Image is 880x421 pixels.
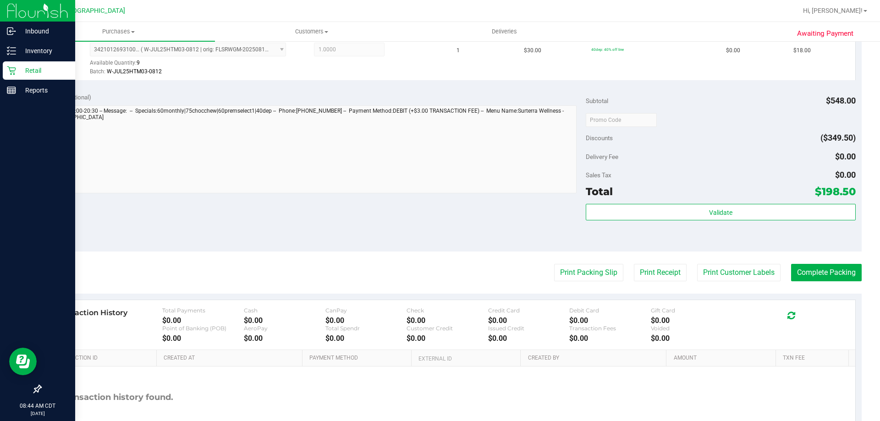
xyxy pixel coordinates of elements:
[709,209,732,216] span: Validate
[651,307,732,314] div: Gift Card
[62,7,125,15] span: [GEOGRAPHIC_DATA]
[803,7,863,14] span: Hi, [PERSON_NAME]!
[325,334,407,343] div: $0.00
[591,47,624,52] span: 40dep: 40% off line
[488,316,570,325] div: $0.00
[4,402,71,410] p: 08:44 AM CDT
[325,316,407,325] div: $0.00
[162,307,244,314] div: Total Payments
[820,133,856,142] span: ($349.50)
[554,264,623,281] button: Print Packing Slip
[407,325,488,332] div: Customer Credit
[7,66,16,75] inline-svg: Retail
[697,264,781,281] button: Print Customer Labels
[244,307,325,314] div: Cash
[407,334,488,343] div: $0.00
[309,355,408,362] a: Payment Method
[164,355,298,362] a: Created At
[7,27,16,36] inline-svg: Inbound
[407,316,488,325] div: $0.00
[244,325,325,332] div: AeroPay
[826,96,856,105] span: $548.00
[22,27,215,36] span: Purchases
[674,355,772,362] a: Amount
[815,185,856,198] span: $198.50
[9,348,37,375] iframe: Resource center
[90,56,296,74] div: Available Quantity:
[162,334,244,343] div: $0.00
[407,307,488,314] div: Check
[488,307,570,314] div: Credit Card
[488,325,570,332] div: Issued Credit
[162,325,244,332] div: Point of Banking (POB)
[586,97,608,104] span: Subtotal
[244,316,325,325] div: $0.00
[586,113,657,127] input: Promo Code
[528,355,663,362] a: Created By
[16,85,71,96] p: Reports
[791,264,862,281] button: Complete Packing
[634,264,687,281] button: Print Receipt
[586,204,855,220] button: Validate
[7,86,16,95] inline-svg: Reports
[215,27,407,36] span: Customers
[586,171,611,179] span: Sales Tax
[16,45,71,56] p: Inventory
[569,334,651,343] div: $0.00
[107,68,162,75] span: W-JUL25HTM03-0812
[569,316,651,325] div: $0.00
[22,22,215,41] a: Purchases
[16,26,71,37] p: Inbound
[586,153,618,160] span: Delivery Fee
[651,316,732,325] div: $0.00
[726,46,740,55] span: $0.00
[137,60,140,66] span: 9
[215,22,408,41] a: Customers
[524,46,541,55] span: $30.00
[651,325,732,332] div: Voided
[4,410,71,417] p: [DATE]
[162,316,244,325] div: $0.00
[835,170,856,180] span: $0.00
[797,28,853,39] span: Awaiting Payment
[411,350,520,366] th: External ID
[16,65,71,76] p: Retail
[488,334,570,343] div: $0.00
[325,325,407,332] div: Total Spendr
[793,46,811,55] span: $18.00
[90,68,105,75] span: Batch:
[54,355,153,362] a: Transaction ID
[244,334,325,343] div: $0.00
[586,130,613,146] span: Discounts
[569,307,651,314] div: Debit Card
[783,355,845,362] a: Txn Fee
[586,185,613,198] span: Total
[569,325,651,332] div: Transaction Fees
[651,334,732,343] div: $0.00
[7,46,16,55] inline-svg: Inventory
[835,152,856,161] span: $0.00
[325,307,407,314] div: CanPay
